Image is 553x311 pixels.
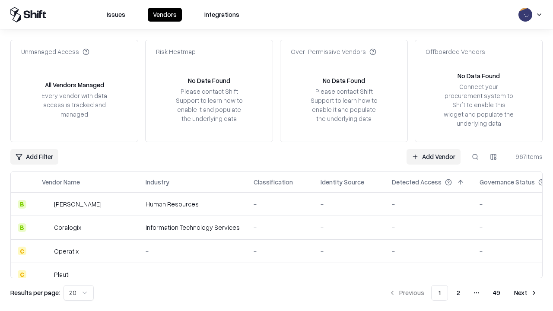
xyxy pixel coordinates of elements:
img: Operatix [42,247,51,255]
div: Vendor Name [42,178,80,187]
div: Please contact Shift Support to learn how to enable it and populate the underlying data [173,87,245,124]
div: Identity Source [321,178,364,187]
button: 1 [431,285,448,301]
div: C [18,247,26,255]
div: - [321,223,378,232]
div: Plauti [54,270,70,279]
div: C [18,270,26,279]
div: B [18,200,26,209]
div: No Data Found [458,71,500,80]
nav: pagination [384,285,543,301]
div: Please contact Shift Support to learn how to enable it and populate the underlying data [308,87,380,124]
div: Information Technology Services [146,223,240,232]
div: Human Resources [146,200,240,209]
div: - [254,270,307,279]
button: 49 [486,285,507,301]
div: Operatix [54,247,79,256]
a: Add Vendor [407,149,461,165]
div: Unmanaged Access [21,47,89,56]
div: Offboarded Vendors [426,47,485,56]
div: - [146,270,240,279]
button: 2 [450,285,467,301]
div: Detected Access [392,178,442,187]
p: Results per page: [10,288,60,297]
div: - [321,200,378,209]
div: All Vendors Managed [45,80,104,89]
div: B [18,223,26,232]
div: Over-Permissive Vendors [291,47,376,56]
button: Integrations [199,8,245,22]
div: Classification [254,178,293,187]
div: Governance Status [480,178,535,187]
div: [PERSON_NAME] [54,200,102,209]
div: Every vendor with data access is tracked and managed [38,91,110,118]
button: Add Filter [10,149,58,165]
div: Risk Heatmap [156,47,196,56]
img: Deel [42,200,51,209]
img: Plauti [42,270,51,279]
div: 967 items [508,152,543,161]
div: - [392,200,466,209]
div: No Data Found [188,76,230,85]
div: - [392,247,466,256]
div: Industry [146,178,169,187]
div: - [392,270,466,279]
img: Coralogix [42,223,51,232]
div: - [254,223,307,232]
button: Issues [102,8,130,22]
button: Next [509,285,543,301]
div: - [321,270,378,279]
div: No Data Found [323,76,365,85]
div: - [321,247,378,256]
div: - [254,247,307,256]
div: Coralogix [54,223,81,232]
div: - [254,200,307,209]
div: Connect your procurement system to Shift to enable this widget and populate the underlying data [443,82,515,128]
div: - [146,247,240,256]
div: - [392,223,466,232]
button: Vendors [148,8,182,22]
